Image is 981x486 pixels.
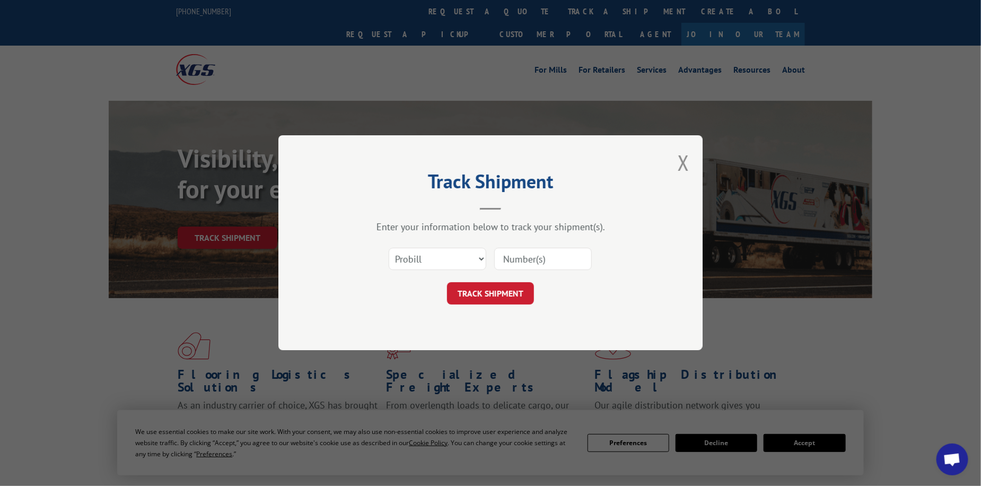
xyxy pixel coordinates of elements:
div: Enter your information below to track your shipment(s). [331,221,650,233]
h2: Track Shipment [331,174,650,194]
button: Close modal [678,149,689,177]
input: Number(s) [494,248,592,271]
button: TRACK SHIPMENT [447,283,534,305]
div: Open chat [936,444,968,475]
